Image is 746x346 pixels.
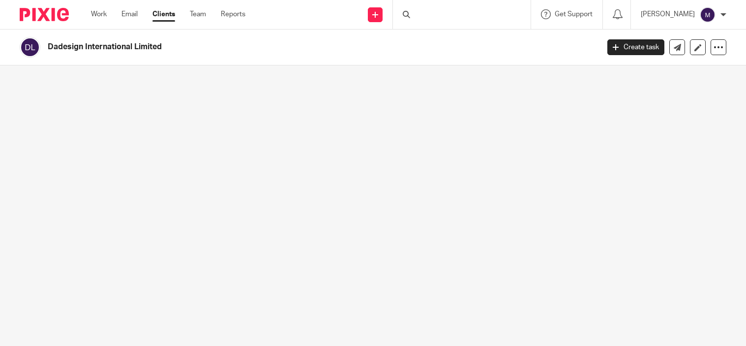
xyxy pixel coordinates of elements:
p: [PERSON_NAME] [641,9,695,19]
a: Clients [152,9,175,19]
a: Create task [607,39,664,55]
span: Get Support [555,11,593,18]
a: Email [121,9,138,19]
img: svg%3E [700,7,716,23]
img: Pixie [20,8,69,21]
a: Work [91,9,107,19]
h2: Dadesign International Limited [48,42,483,52]
a: Team [190,9,206,19]
img: svg%3E [20,37,40,58]
a: Reports [221,9,245,19]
